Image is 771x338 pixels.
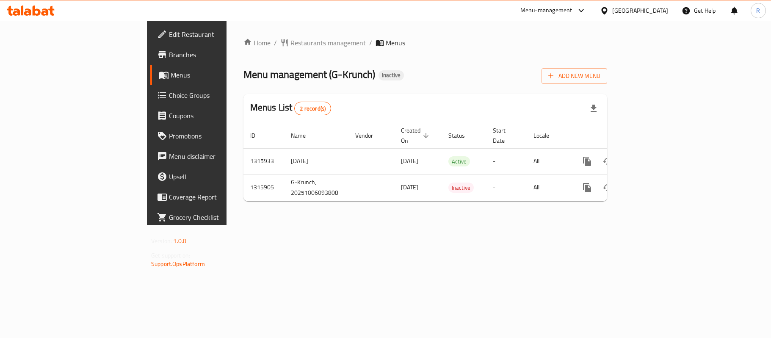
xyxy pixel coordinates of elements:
[379,70,404,80] div: Inactive
[756,6,760,15] span: R
[486,174,527,201] td: -
[542,68,607,84] button: Add New Menu
[150,126,276,146] a: Promotions
[401,182,418,193] span: [DATE]
[527,148,570,174] td: All
[169,50,269,60] span: Branches
[169,151,269,161] span: Menu disclaimer
[597,151,618,172] button: Change Status
[169,111,269,121] span: Coupons
[583,98,604,119] div: Export file
[294,102,331,115] div: Total records count
[401,155,418,166] span: [DATE]
[173,235,186,247] span: 1.0.0
[243,65,375,84] span: Menu management ( G-Krunch )
[369,38,372,48] li: /
[284,148,348,174] td: [DATE]
[150,105,276,126] a: Coupons
[169,131,269,141] span: Promotions
[295,105,331,113] span: 2 record(s)
[448,130,476,141] span: Status
[169,192,269,202] span: Coverage Report
[290,38,366,48] span: Restaurants management
[243,38,607,48] nav: breadcrumb
[448,156,470,166] div: Active
[151,250,190,261] span: Get support on:
[570,123,665,149] th: Actions
[171,70,269,80] span: Menus
[612,6,668,15] div: [GEOGRAPHIC_DATA]
[448,157,470,166] span: Active
[243,123,665,201] table: enhanced table
[169,29,269,39] span: Edit Restaurant
[379,72,404,79] span: Inactive
[280,38,366,48] a: Restaurants management
[150,65,276,85] a: Menus
[597,177,618,198] button: Change Status
[355,130,384,141] span: Vendor
[150,166,276,187] a: Upsell
[169,172,269,182] span: Upsell
[169,90,269,100] span: Choice Groups
[527,174,570,201] td: All
[250,101,331,115] h2: Menus List
[250,130,266,141] span: ID
[150,146,276,166] a: Menu disclaimer
[151,235,172,247] span: Version:
[533,130,560,141] span: Locale
[401,125,431,146] span: Created On
[150,24,276,44] a: Edit Restaurant
[520,6,572,16] div: Menu-management
[150,207,276,227] a: Grocery Checklist
[386,38,405,48] span: Menus
[284,174,348,201] td: G-Krunch, 20251006093808
[486,148,527,174] td: -
[548,71,600,81] span: Add New Menu
[577,151,597,172] button: more
[150,187,276,207] a: Coverage Report
[169,212,269,222] span: Grocery Checklist
[150,44,276,65] a: Branches
[150,85,276,105] a: Choice Groups
[151,258,205,269] a: Support.OpsPlatform
[577,177,597,198] button: more
[448,183,474,193] span: Inactive
[493,125,517,146] span: Start Date
[291,130,317,141] span: Name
